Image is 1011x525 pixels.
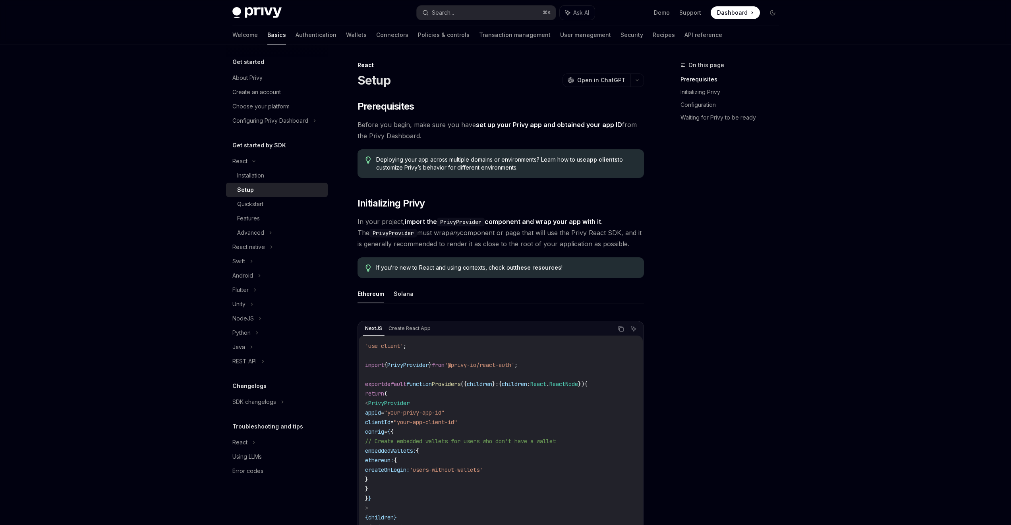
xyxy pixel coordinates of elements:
a: Security [621,25,643,44]
button: Ask AI [560,6,595,20]
span: { [394,457,397,464]
a: Error codes [226,464,328,478]
span: children [368,514,394,521]
svg: Tip [365,264,371,272]
span: ( [384,390,387,397]
div: Installation [237,171,264,180]
div: Features [237,214,260,223]
span: PrivyProvider [368,400,410,407]
img: dark logo [232,7,282,18]
div: Quickstart [237,199,263,209]
span: In your project, . The must wrap component or page that will use the Privy React SDK, and it is g... [358,216,644,249]
div: Android [232,271,253,280]
a: resources [532,264,561,271]
span: function [406,380,432,388]
em: any [449,229,460,237]
span: < [365,400,368,407]
a: Policies & controls [418,25,470,44]
span: ⌘ K [543,10,551,16]
span: { [416,447,419,454]
span: { [390,428,394,435]
span: '@privy-io/react-auth' [445,361,514,369]
button: Toggle dark mode [766,6,779,19]
span: Providers [432,380,460,388]
span: 'users-without-wallets' [410,466,483,473]
a: About Privy [226,71,328,85]
a: Basics [267,25,286,44]
span: { [584,380,588,388]
span: : [495,380,499,388]
span: "your-privy-app-id" [384,409,445,416]
a: Recipes [653,25,675,44]
div: Create an account [232,87,281,97]
a: Dashboard [711,6,760,19]
a: set up your Privy app and obtained your app ID [476,121,622,129]
h5: Changelogs [232,381,267,391]
a: app clients [586,156,618,163]
span: ({ [460,380,467,388]
a: Quickstart [226,197,328,211]
span: ethereum: [365,457,394,464]
a: Transaction management [479,25,551,44]
span: config [365,428,384,435]
a: Create an account [226,85,328,99]
span: ; [514,361,518,369]
a: Configuration [680,98,785,111]
span: }) [578,380,584,388]
span: from [432,361,445,369]
button: Ethereum [358,284,384,303]
span: } [365,476,368,483]
div: React [232,438,247,447]
div: Java [232,342,245,352]
span: = [381,409,384,416]
span: "your-app-client-id" [394,419,457,426]
span: Ask AI [573,9,589,17]
button: Copy the contents from the code block [616,324,626,334]
span: Prerequisites [358,100,414,113]
span: export [365,380,384,388]
div: Unity [232,299,246,309]
a: Authentication [296,25,336,44]
span: : [527,380,530,388]
a: Wallets [346,25,367,44]
div: Search... [432,8,454,17]
div: Advanced [237,228,264,237]
span: createOnLogin: [365,466,410,473]
a: Features [226,211,328,226]
span: Initializing Privy [358,197,425,210]
div: Setup [237,185,254,195]
a: Setup [226,183,328,197]
span: clientId [365,419,390,426]
span: > [365,504,368,511]
a: API reference [684,25,722,44]
span: embeddedWallets: [365,447,416,454]
span: } [492,380,495,388]
span: = [390,419,394,426]
a: Welcome [232,25,258,44]
div: React native [232,242,265,252]
div: REST API [232,357,257,366]
span: } [429,361,432,369]
span: ; [403,342,406,349]
span: . [546,380,549,388]
button: Solana [394,284,414,303]
span: appId [365,409,381,416]
a: User management [560,25,611,44]
span: React [530,380,546,388]
span: import [365,361,384,369]
div: Python [232,328,251,338]
a: Demo [654,9,670,17]
a: Using LLMs [226,450,328,464]
a: Choose your platform [226,99,328,114]
a: Initializing Privy [680,86,785,98]
span: On this page [688,60,724,70]
a: Prerequisites [680,73,785,86]
div: React [358,61,644,69]
span: } [394,514,397,521]
div: Error codes [232,466,263,476]
h1: Setup [358,73,390,87]
span: 'use client' [365,342,403,349]
span: Dashboard [717,9,748,17]
div: About Privy [232,73,263,83]
span: If you’re new to React and using contexts, check out ! [376,264,636,272]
